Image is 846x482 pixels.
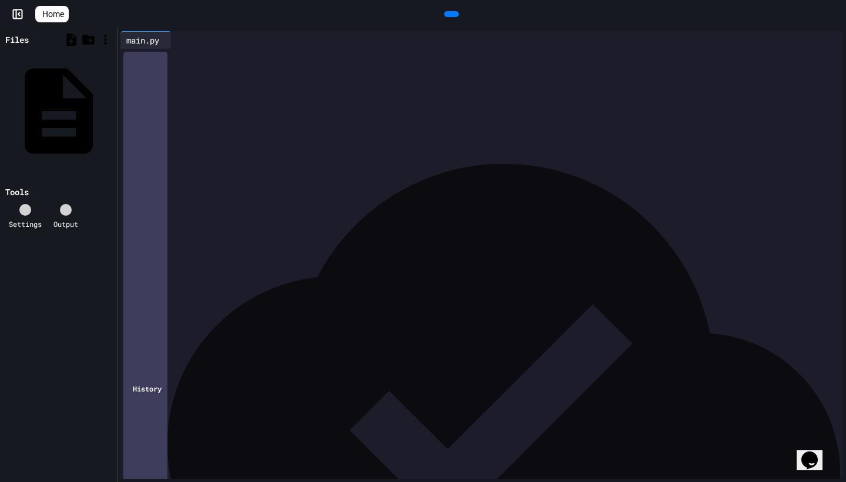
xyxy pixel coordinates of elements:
a: Home [35,6,69,22]
div: Files [5,34,29,46]
iframe: chat widget [797,435,834,470]
div: main.py [120,31,172,49]
div: Output [53,219,78,229]
div: Tools [5,186,29,198]
div: main.py [120,34,165,46]
span: Home [42,8,64,20]
div: Settings [9,219,42,229]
